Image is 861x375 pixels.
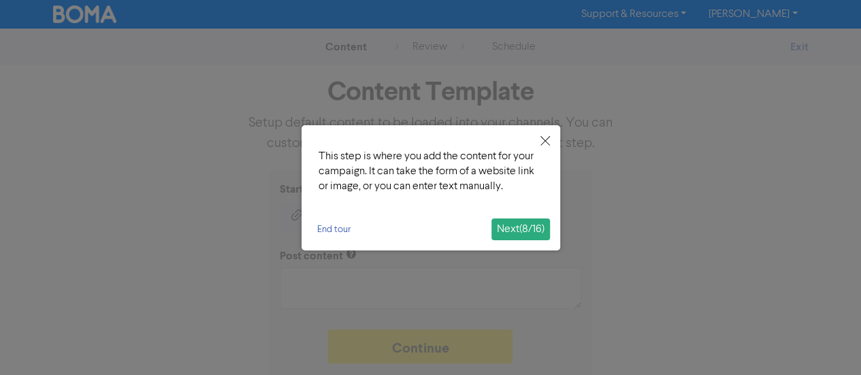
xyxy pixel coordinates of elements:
div: This step is where you add the content for your campaign. It can take the form of a website link ... [312,135,550,208]
button: Close [530,125,560,156]
button: End tour [312,219,357,240]
button: Next [491,218,550,240]
span: Next ( 8 / 16 ) [497,224,545,235]
iframe: Chat Widget [793,310,861,375]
